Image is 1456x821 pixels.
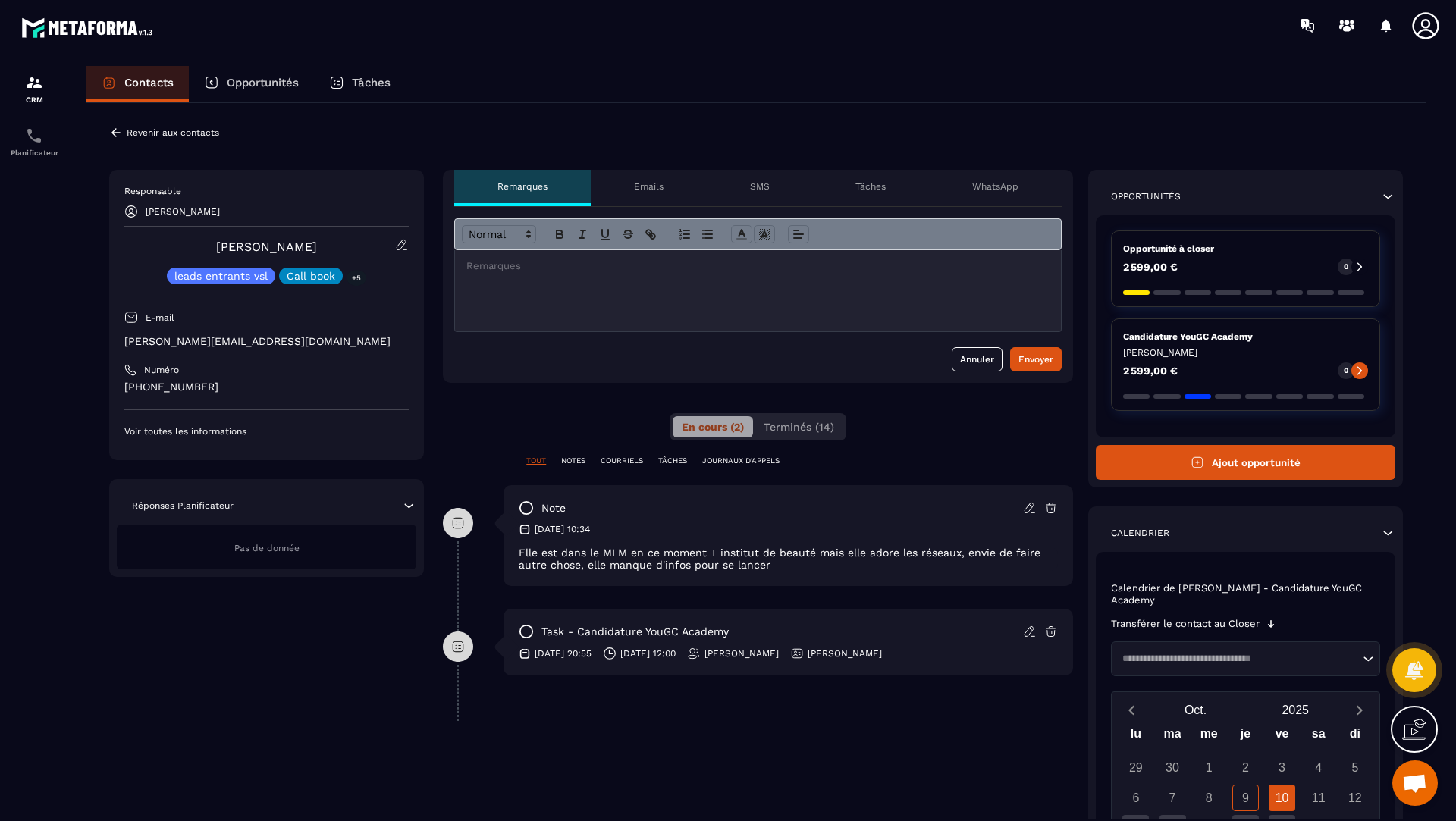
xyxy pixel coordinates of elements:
[25,74,43,92] img: formation
[347,270,366,286] p: +5
[1337,723,1373,750] div: di
[1111,527,1169,539] p: Calendrier
[1111,618,1260,630] p: Transférer le contact au Closer
[4,62,64,115] a: formationformationCRM
[1123,365,1178,376] p: 2 599,00 €
[952,347,1003,371] button: Annuler
[1269,754,1295,781] div: 3
[673,416,753,437] button: En cours (2)
[808,647,882,660] p: [PERSON_NAME]
[1245,697,1345,723] button: Open years overlay
[1111,641,1380,676] div: Search for option
[1018,352,1053,367] div: Envoyer
[755,416,843,437] button: Terminés (14)
[1263,723,1300,750] div: ve
[1123,331,1368,343] p: Candidature YouGC Academy
[227,76,299,89] p: Opportunités
[1344,365,1348,376] p: 0
[535,523,590,535] p: [DATE] 10:34
[124,380,409,394] p: [PHONE_NUMBER]
[1010,347,1062,371] button: Envoyer
[4,149,64,157] p: Planificateur
[764,421,834,433] span: Terminés (14)
[634,180,664,193] p: Emails
[216,240,317,254] a: [PERSON_NAME]
[124,334,409,349] p: [PERSON_NAME][EMAIL_ADDRESS][DOMAIN_NAME]
[1123,243,1368,255] p: Opportunité à closer
[1191,723,1227,750] div: me
[750,180,770,193] p: SMS
[704,647,779,660] p: [PERSON_NAME]
[4,115,64,168] a: schedulerschedulerPlanificateur
[1232,754,1259,781] div: 2
[314,66,406,102] a: Tâches
[1146,697,1246,723] button: Open months overlay
[1305,754,1332,781] div: 4
[535,647,591,660] p: [DATE] 20:55
[519,547,1058,571] p: Elle est dans le MLM en ce moment + institut de beauté mais elle adore les réseaux, envie de fair...
[1341,785,1368,811] div: 12
[21,14,158,42] img: logo
[601,456,643,466] p: COURRIELS
[561,456,585,466] p: NOTES
[189,66,314,102] a: Opportunités
[972,180,1018,193] p: WhatsApp
[702,456,780,466] p: JOURNAUX D'APPELS
[620,647,676,660] p: [DATE] 12:00
[1111,582,1380,606] p: Calendrier de [PERSON_NAME] - Candidature YouGC Academy
[526,456,546,466] p: TOUT
[127,127,219,138] p: Revenir aux contacts
[287,271,335,281] p: Call book
[174,271,268,281] p: leads entrants vsl
[1227,723,1263,750] div: je
[1341,754,1368,781] div: 5
[1118,700,1146,720] button: Previous month
[541,501,566,515] p: note
[4,96,64,104] p: CRM
[132,500,234,512] p: Réponses Planificateur
[1196,754,1222,781] div: 1
[1392,760,1438,806] div: Ouvrir le chat
[1122,785,1149,811] div: 6
[682,421,744,433] span: En cours (2)
[1232,785,1259,811] div: 9
[1305,785,1332,811] div: 11
[1123,346,1368,359] p: [PERSON_NAME]
[146,312,174,324] p: E-mail
[541,625,729,639] p: task - Candidature YouGC Academy
[144,364,179,376] p: Numéro
[1344,262,1348,272] p: 0
[1111,190,1181,202] p: Opportunités
[855,180,886,193] p: Tâches
[1269,785,1295,811] div: 10
[86,66,189,102] a: Contacts
[352,76,391,89] p: Tâches
[497,180,548,193] p: Remarques
[124,76,174,89] p: Contacts
[1196,785,1222,811] div: 8
[124,185,409,197] p: Responsable
[124,425,409,437] p: Voir toutes les informations
[1117,651,1359,666] input: Search for option
[1345,700,1373,720] button: Next month
[146,206,220,217] p: [PERSON_NAME]
[1159,754,1186,781] div: 30
[658,456,687,466] p: TÂCHES
[234,543,300,553] span: Pas de donnée
[1096,445,1395,480] button: Ajout opportunité
[25,127,43,145] img: scheduler
[1118,723,1154,750] div: lu
[1154,723,1191,750] div: ma
[1159,785,1186,811] div: 7
[1123,262,1178,272] p: 2 599,00 €
[1301,723,1337,750] div: sa
[1122,754,1149,781] div: 29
